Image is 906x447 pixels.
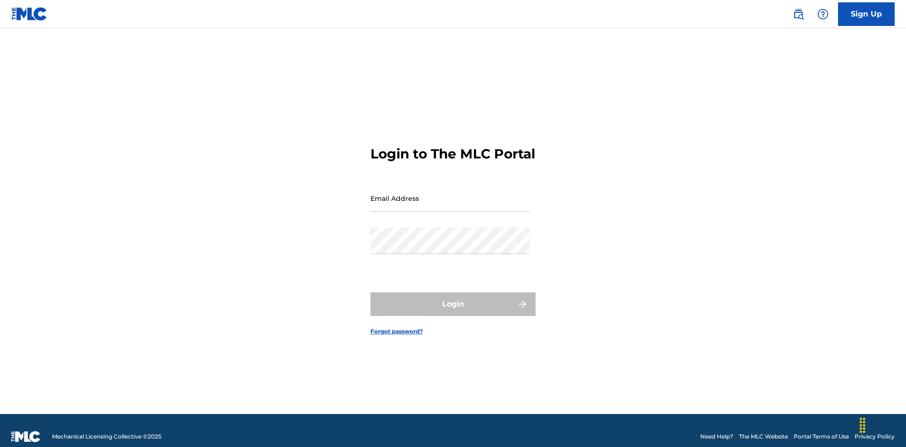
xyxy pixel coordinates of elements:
h3: Login to The MLC Portal [370,146,535,162]
img: search [793,8,804,20]
a: Portal Terms of Use [794,432,849,441]
img: MLC Logo [11,7,48,21]
a: Forgot password? [370,327,423,336]
a: Privacy Policy [855,432,895,441]
a: Public Search [789,5,808,24]
iframe: Chat Widget [859,402,906,447]
img: help [817,8,829,20]
div: Help [814,5,832,24]
div: Drag [855,411,870,439]
a: Need Help? [700,432,733,441]
img: logo [11,431,41,442]
a: Sign Up [838,2,895,26]
a: The MLC Website [739,432,788,441]
span: Mechanical Licensing Collective © 2025 [52,432,161,441]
